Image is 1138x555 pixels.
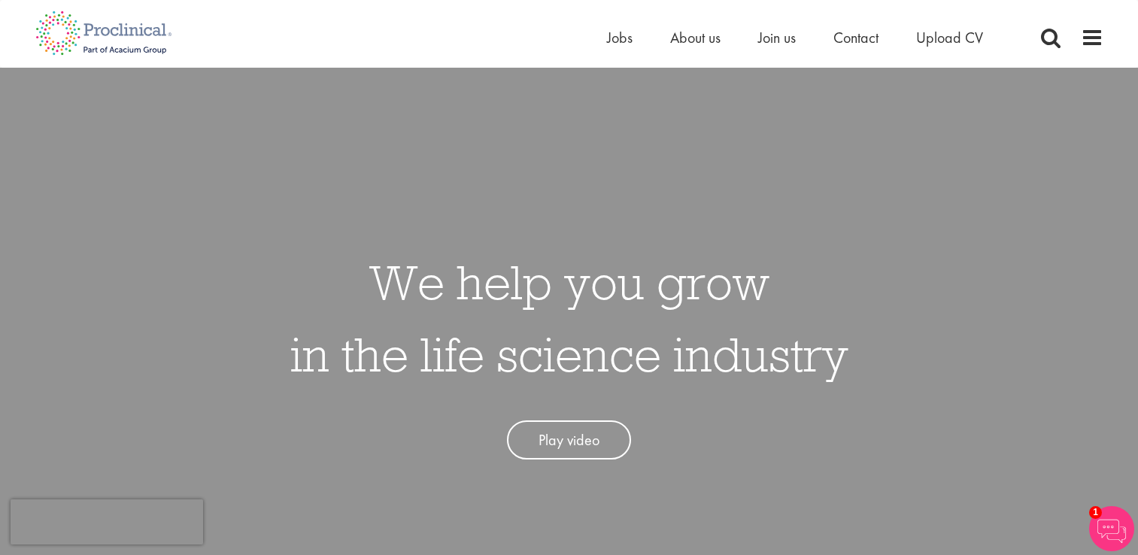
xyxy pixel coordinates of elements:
a: Jobs [607,28,633,47]
a: Upload CV [916,28,983,47]
img: Chatbot [1089,506,1134,551]
a: Contact [833,28,879,47]
a: Join us [758,28,796,47]
h1: We help you grow in the life science industry [290,246,848,390]
a: About us [670,28,721,47]
span: 1 [1089,506,1102,519]
a: Play video [507,420,631,460]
